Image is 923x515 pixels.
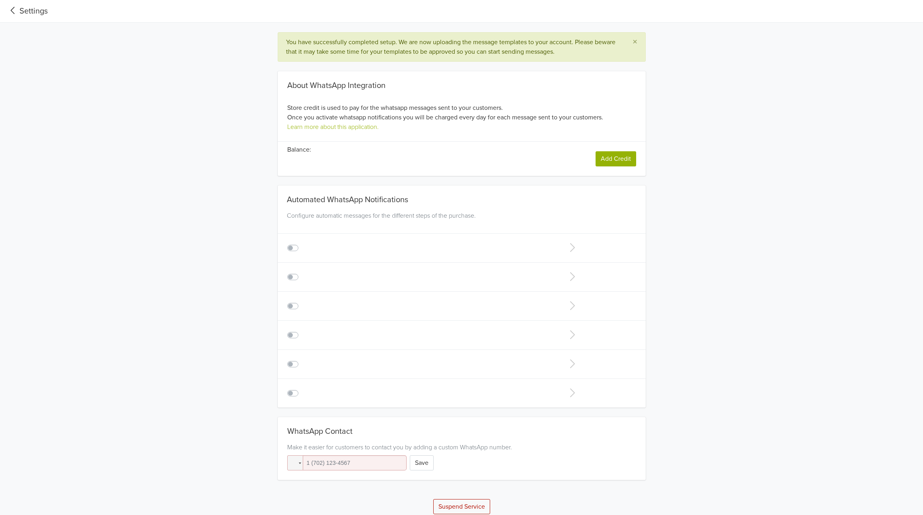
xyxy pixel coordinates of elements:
div: You have successfully completed setup. We are now uploading the message templates to your account... [286,37,620,57]
a: Learn more about this application. [287,123,379,131]
div: WhatsApp Contact [287,427,636,439]
div: Make it easier for customers to contact you by adding a custom WhatsApp number. [287,443,636,452]
div: About WhatsApp Integration [287,81,636,90]
input: 1 (702) 123-4567 [287,455,407,470]
a: Add Credit [596,151,636,166]
div: Configure automatic messages for the different steps of the purchase. [284,211,640,230]
span: × [633,36,637,48]
div: Automated WhatsApp Notifications [284,185,640,208]
button: Suspend Service [433,499,490,514]
button: Save [410,455,434,470]
div: Store credit is used to pay for the whatsapp messages sent to your customers. Once you activate w... [278,81,646,132]
p: Balance: [287,145,311,154]
a: Settings [6,5,48,17]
